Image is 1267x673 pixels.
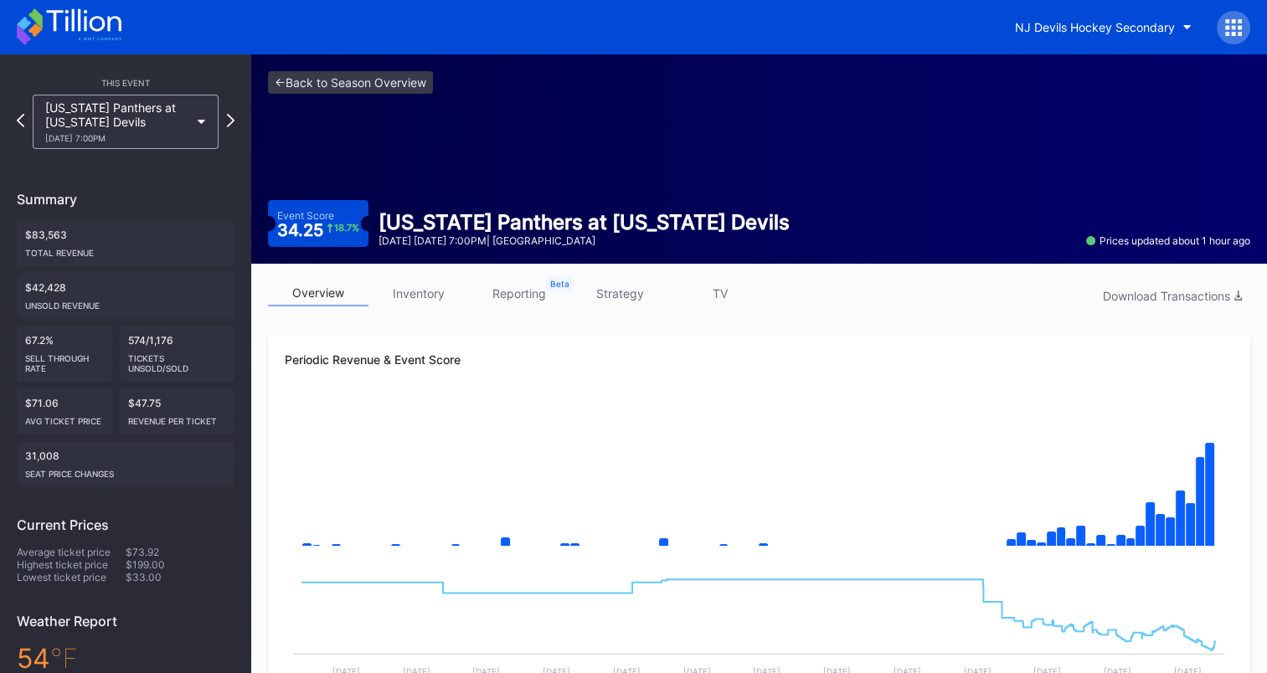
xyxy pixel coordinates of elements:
div: 67.2% [17,326,113,382]
div: NJ Devils Hockey Secondary [1015,20,1175,34]
div: Highest ticket price [17,558,126,571]
button: Download Transactions [1094,285,1250,307]
div: $42,428 [17,273,234,319]
div: Prices updated about 1 hour ago [1086,234,1250,247]
div: Avg ticket price [25,409,105,426]
svg: Chart title [285,396,1233,563]
a: overview [268,280,368,306]
a: <-Back to Season Overview [268,71,433,94]
a: reporting [469,280,569,306]
div: This Event [17,78,234,88]
div: Total Revenue [25,241,226,258]
div: $71.06 [17,388,113,434]
div: $199.00 [126,558,234,571]
a: TV [670,280,770,306]
div: $33.00 [126,571,234,583]
div: Summary [17,191,234,208]
div: Current Prices [17,516,234,533]
div: Tickets Unsold/Sold [128,347,227,373]
div: Periodic Revenue & Event Score [285,352,1234,367]
div: Average ticket price [17,546,126,558]
div: Unsold Revenue [25,294,226,311]
div: $73.92 [126,546,234,558]
div: Revenue per ticket [128,409,227,426]
div: 34.25 [277,222,360,239]
div: [DATE] [DATE] 7:00PM | [GEOGRAPHIC_DATA] [379,234,790,247]
div: $47.75 [120,388,235,434]
div: seat price changes [25,462,226,479]
div: Download Transactions [1103,289,1242,303]
div: 574/1,176 [120,326,235,382]
div: Sell Through Rate [25,347,105,373]
div: [DATE] 7:00PM [45,133,189,143]
div: [US_STATE] Panthers at [US_STATE] Devils [45,100,189,143]
div: $83,563 [17,220,234,266]
div: Lowest ticket price [17,571,126,583]
div: 31,008 [17,441,234,487]
a: strategy [569,280,670,306]
div: [US_STATE] Panthers at [US_STATE] Devils [379,210,790,234]
div: 18.7 % [334,223,359,233]
div: Event Score [277,209,334,222]
div: Weather Report [17,613,234,629]
button: NJ Devils Hockey Secondary [1002,12,1204,43]
a: inventory [368,280,469,306]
